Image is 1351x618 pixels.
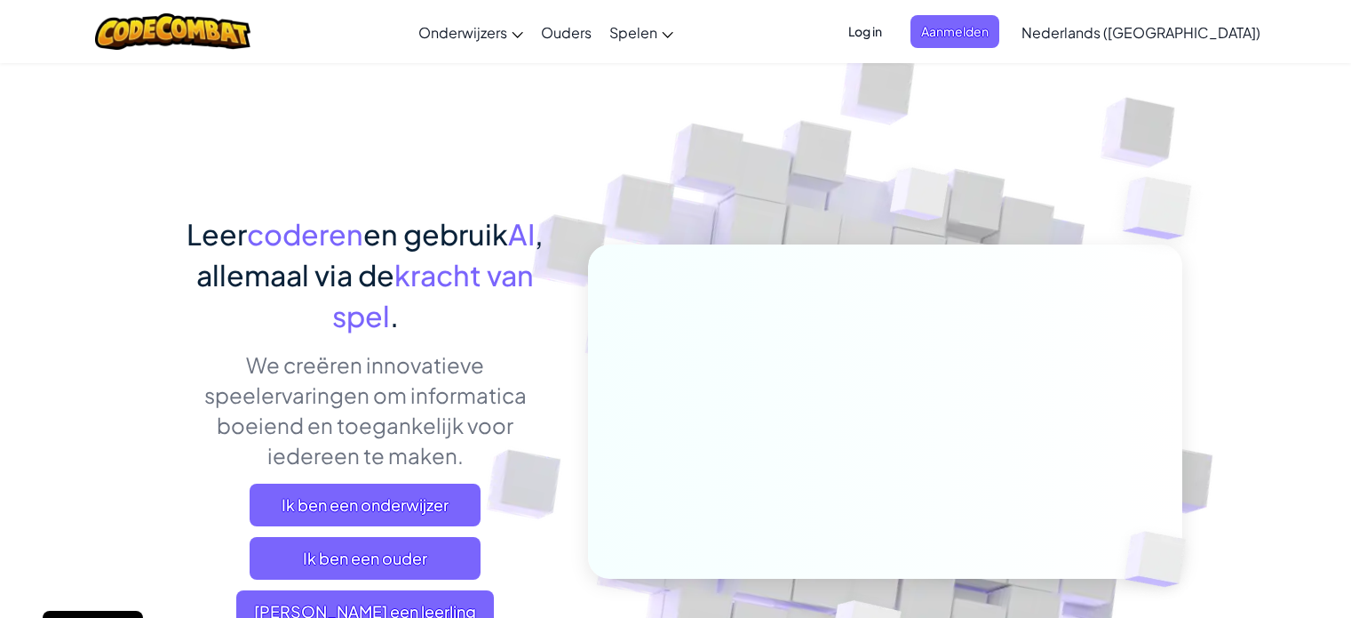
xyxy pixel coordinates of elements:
[910,15,999,48] button: Aanmelden
[1087,133,1241,284] img: Overlap cubes
[409,8,532,56] a: Onderwijzers
[838,15,893,48] button: Log in
[332,257,535,333] span: kracht van spel
[532,8,600,56] a: Ouders
[170,349,561,470] p: We creëren innovatieve speelervaringen om informatica boeiend en toegankelijk voor iedereen te ma...
[418,23,507,42] span: Onderwijzers
[250,537,481,580] a: Ik ben een ouder
[95,13,250,50] img: CodeCombat logo
[363,216,508,252] span: en gebruik
[508,216,535,252] span: AI
[250,484,481,526] a: Ik ben een onderwijzer
[1013,8,1269,56] a: Nederlands ([GEOGRAPHIC_DATA])
[600,8,682,56] a: Spelen
[187,216,247,252] span: Leer
[1021,23,1260,42] span: Nederlands ([GEOGRAPHIC_DATA])
[390,298,399,333] span: .
[856,132,984,265] img: Overlap cubes
[247,216,363,252] span: coderen
[609,23,657,42] span: Spelen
